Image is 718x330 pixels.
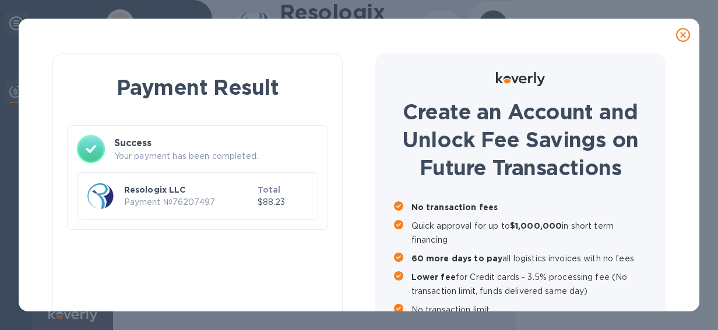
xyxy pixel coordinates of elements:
[411,254,503,263] b: 60 more days to pay
[496,72,545,86] img: Logo
[411,203,498,212] b: No transaction fees
[258,196,309,208] p: $88.23
[411,251,647,265] p: all logistics invoices with no fees
[114,150,319,162] p: Your payment has been completed.
[411,270,647,298] p: for Credit cards - 3.5% processing fee (No transaction limit, funds delivered same day)
[411,219,647,247] p: Quick approval for up to in short term financing
[72,73,324,102] h1: Payment Result
[258,185,281,194] b: Total
[411,272,456,282] b: Lower fee
[411,303,647,317] p: No transaction limit
[510,221,562,230] b: $1,000,000
[124,184,253,196] p: Resologix LLC
[124,196,253,208] p: Payment № 76207497
[114,136,319,150] h3: Success
[394,98,647,182] h1: Create an Account and Unlock Fee Savings on Future Transactions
